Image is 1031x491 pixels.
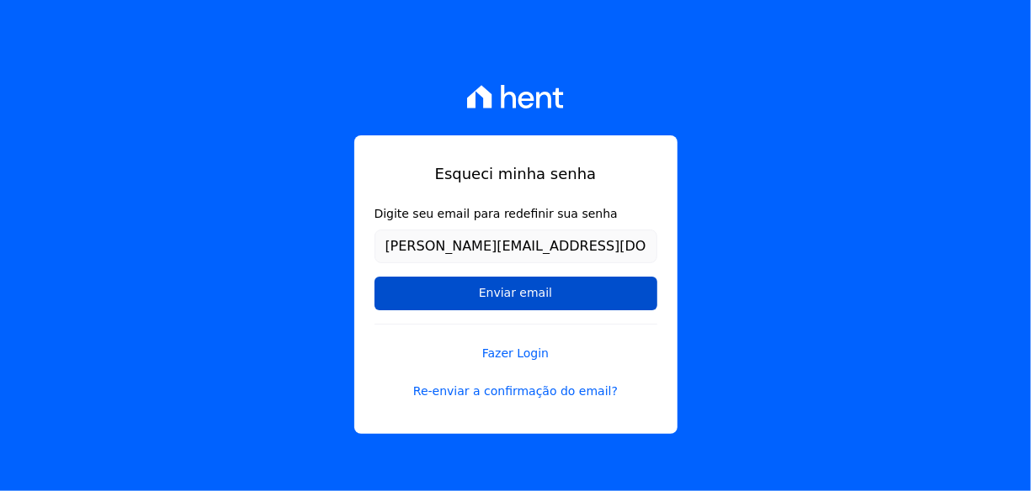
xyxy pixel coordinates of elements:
[375,324,657,362] a: Fazer Login
[375,162,657,185] h1: Esqueci minha senha
[375,277,657,310] input: Enviar email
[375,205,657,223] label: Digite seu email para redefinir sua senha
[375,383,657,400] a: Re-enviar a confirmação do email?
[375,230,657,263] input: Email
